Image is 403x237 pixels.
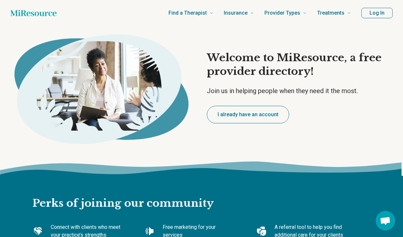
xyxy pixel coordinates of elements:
[207,106,289,123] button: I already have an account
[10,7,57,20] a: Home page
[224,8,248,18] span: Insurance
[376,211,395,230] div: Open chat
[361,8,393,18] button: Log In
[33,176,371,210] h2: Perks of joining our community
[207,51,399,78] h1: Welcome to MiResource, a free provider directory!
[317,8,344,18] span: Treatments
[264,8,300,18] span: Provider Types
[168,8,207,18] span: Find a Therapist
[207,86,399,95] p: Join us in helping people when they need it the most.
